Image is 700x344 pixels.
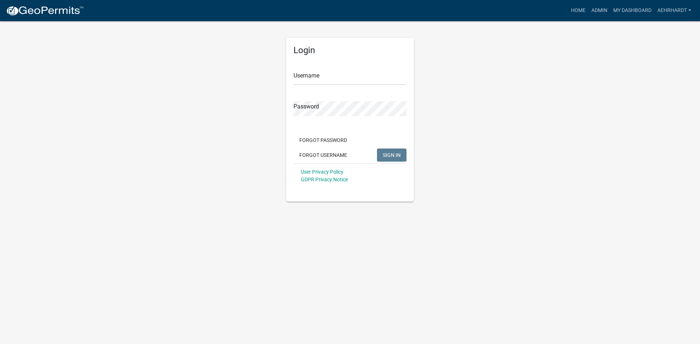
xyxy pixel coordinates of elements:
[293,149,353,162] button: Forgot Username
[293,134,353,147] button: Forgot Password
[301,177,348,182] a: GDPR Privacy Notice
[610,4,654,17] a: My Dashboard
[377,149,407,162] button: SIGN IN
[654,4,694,17] a: aehrhardt
[293,45,407,56] h5: Login
[588,4,610,17] a: Admin
[568,4,588,17] a: Home
[383,152,401,158] span: SIGN IN
[301,169,343,175] a: User Privacy Policy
